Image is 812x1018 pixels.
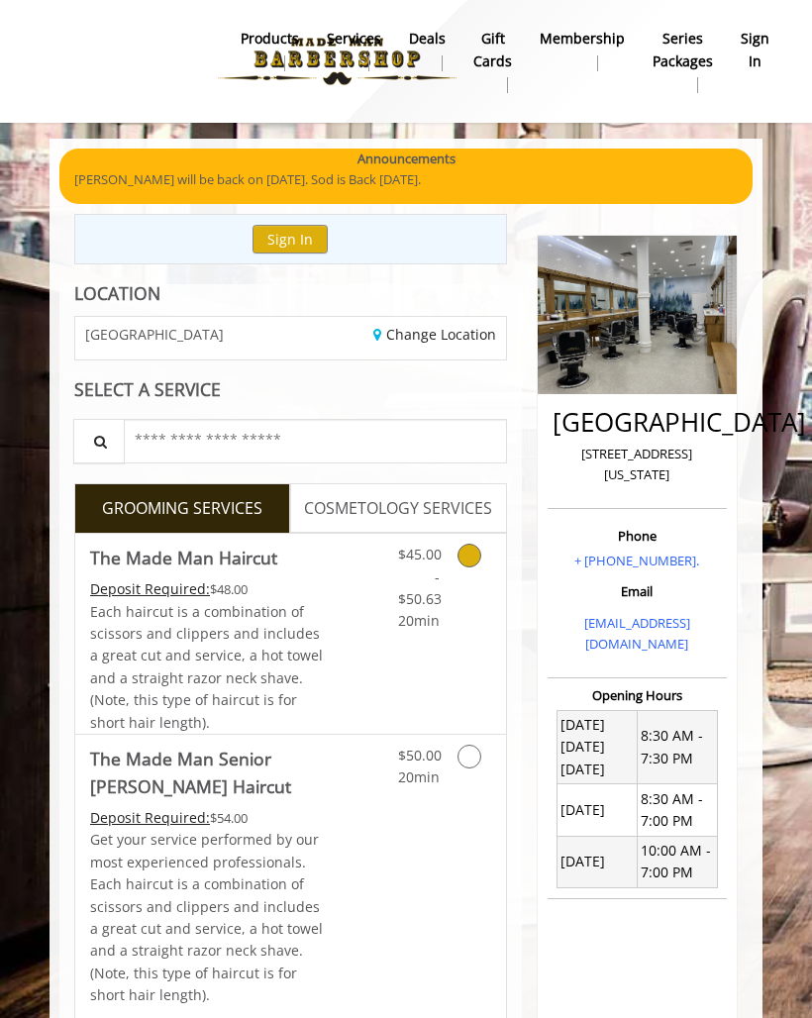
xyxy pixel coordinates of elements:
[584,614,690,653] a: [EMAIL_ADDRESS][DOMAIN_NAME]
[227,25,313,76] a: Productsproducts
[313,25,395,76] a: ServicesServices
[73,419,125,463] button: Service Search
[373,325,496,344] a: Change Location
[90,808,210,827] span: This service needs some Advance to be paid before we block your appointment
[409,28,446,50] b: Deals
[102,496,262,522] span: GROOMING SERVICES
[637,836,717,887] td: 10:00 AM - 7:00 PM
[398,545,442,608] span: $45.00 - $50.63
[553,444,722,485] p: [STREET_ADDRESS][US_STATE]
[201,7,473,116] img: Made Man Barbershop logo
[398,611,440,630] span: 20min
[639,25,727,98] a: Series packagesSeries packages
[459,25,526,98] a: Gift cardsgift cards
[253,225,328,254] button: Sign In
[241,28,299,50] b: products
[90,578,327,600] div: $48.00
[85,327,224,342] span: [GEOGRAPHIC_DATA]
[553,584,722,598] h3: Email
[327,28,381,50] b: Services
[574,552,699,569] a: + [PHONE_NUMBER].
[90,829,327,1006] p: Get your service performed by our most experienced professionals. Each haircut is a combination o...
[74,380,507,399] div: SELECT A SERVICE
[395,25,459,76] a: DealsDeals
[637,710,717,784] td: 8:30 AM - 7:30 PM
[398,767,440,786] span: 20min
[741,28,769,72] b: sign in
[398,746,442,764] span: $50.00
[553,529,722,543] h3: Phone
[557,784,637,836] td: [DATE]
[557,836,637,887] td: [DATE]
[548,688,727,702] h3: Opening Hours
[357,149,456,169] b: Announcements
[90,807,327,829] div: $54.00
[74,169,738,190] p: [PERSON_NAME] will be back on [DATE]. Sod is Back [DATE].
[90,579,210,598] span: This service needs some Advance to be paid before we block your appointment
[74,281,160,305] b: LOCATION
[526,25,639,76] a: MembershipMembership
[727,25,783,76] a: sign insign in
[90,602,323,732] span: Each haircut is a combination of scissors and clippers and includes a great cut and service, a ho...
[653,28,713,72] b: Series packages
[90,745,327,800] b: The Made Man Senior [PERSON_NAME] Haircut
[637,784,717,836] td: 8:30 AM - 7:00 PM
[540,28,625,50] b: Membership
[304,496,492,522] span: COSMETOLOGY SERVICES
[557,710,637,784] td: [DATE] [DATE] [DATE]
[473,28,512,72] b: gift cards
[553,408,722,437] h2: [GEOGRAPHIC_DATA]
[90,544,277,571] b: The Made Man Haircut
